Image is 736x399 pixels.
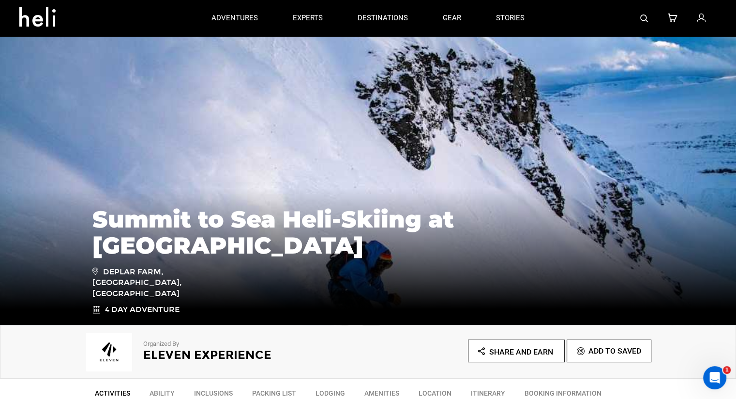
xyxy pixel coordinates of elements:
[211,13,258,23] p: adventures
[143,349,342,361] h2: Eleven Experience
[703,366,726,389] iframe: Intercom live chat
[358,13,408,23] p: destinations
[92,206,644,258] h1: Summit to Sea Heli-Skiing at [GEOGRAPHIC_DATA]
[92,266,230,300] span: Deplar Farm, [GEOGRAPHIC_DATA], [GEOGRAPHIC_DATA]
[143,340,342,349] p: Organized By
[489,347,553,356] span: Share and Earn
[588,346,641,356] span: Add To Saved
[105,304,180,315] span: 4 Day Adventure
[293,13,323,23] p: experts
[723,366,731,374] span: 1
[85,333,134,371] img: img_1e092992658a6b93aba699cbb498c2e1.png
[640,14,648,22] img: search-bar-icon.svg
